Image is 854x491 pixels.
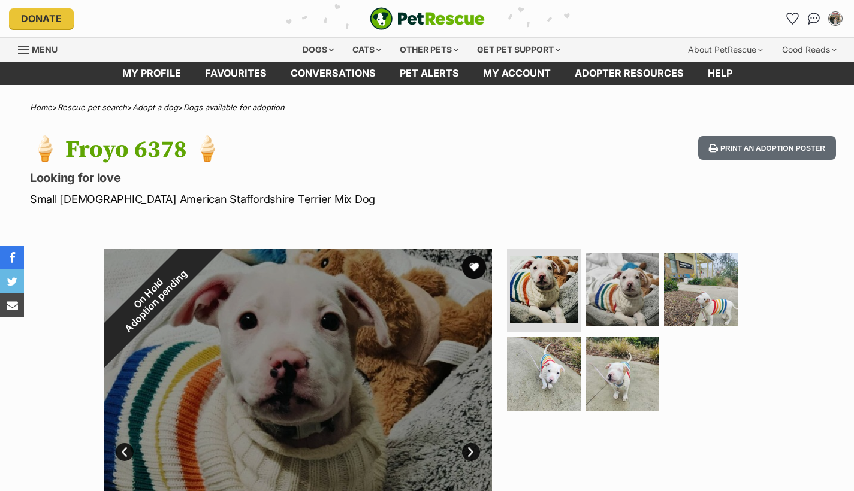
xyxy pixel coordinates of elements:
[30,169,521,186] p: Looking for love
[391,38,467,62] div: Other pets
[110,62,193,85] a: My profile
[370,7,485,30] img: logo-e224e6f780fb5917bec1dbf3a21bbac754714ae5b6737aabdf751b685950b380.svg
[30,191,521,207] p: Small [DEMOGRAPHIC_DATA] American Staffordshire Terrier Mix Dog
[808,13,820,25] img: chat-41dd97257d64d25036548639549fe6c8038ab92f7586957e7f3b1b290dea8141.svg
[696,62,744,85] a: Help
[370,7,485,30] a: PetRescue
[32,44,58,54] span: Menu
[30,136,521,163] h1: 🍦 Froyo 6378 🍦
[826,9,845,28] button: My account
[72,217,231,377] div: On Hold
[471,62,563,85] a: My account
[193,62,279,85] a: Favourites
[586,337,659,411] img: Photo of 🍦 Froyo 6378 🍦
[388,62,471,85] a: Pet alerts
[783,9,845,28] ul: Account quick links
[829,13,841,25] img: Linh Nguyen profile pic
[132,102,178,112] a: Adopt a dog
[680,38,771,62] div: About PetRescue
[462,443,480,461] a: Next
[510,256,578,323] img: Photo of 🍦 Froyo 6378 🍦
[18,38,66,59] a: Menu
[586,253,659,326] img: Photo of 🍦 Froyo 6378 🍦
[294,38,342,62] div: Dogs
[279,62,388,85] a: conversations
[783,9,802,28] a: Favourites
[698,136,836,160] button: Print an adoption poster
[117,263,194,340] span: Adoption pending
[30,102,52,112] a: Home
[507,337,581,411] img: Photo of 🍦 Froyo 6378 🍦
[9,8,74,29] a: Donate
[58,102,127,112] a: Rescue pet search
[116,443,134,461] a: Prev
[183,102,285,112] a: Dogs available for adoption
[774,38,845,62] div: Good Reads
[344,38,390,62] div: Cats
[462,255,486,279] button: favourite
[664,253,738,326] img: Photo of 🍦 Froyo 6378 🍦
[804,9,823,28] a: Conversations
[563,62,696,85] a: Adopter resources
[469,38,569,62] div: Get pet support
